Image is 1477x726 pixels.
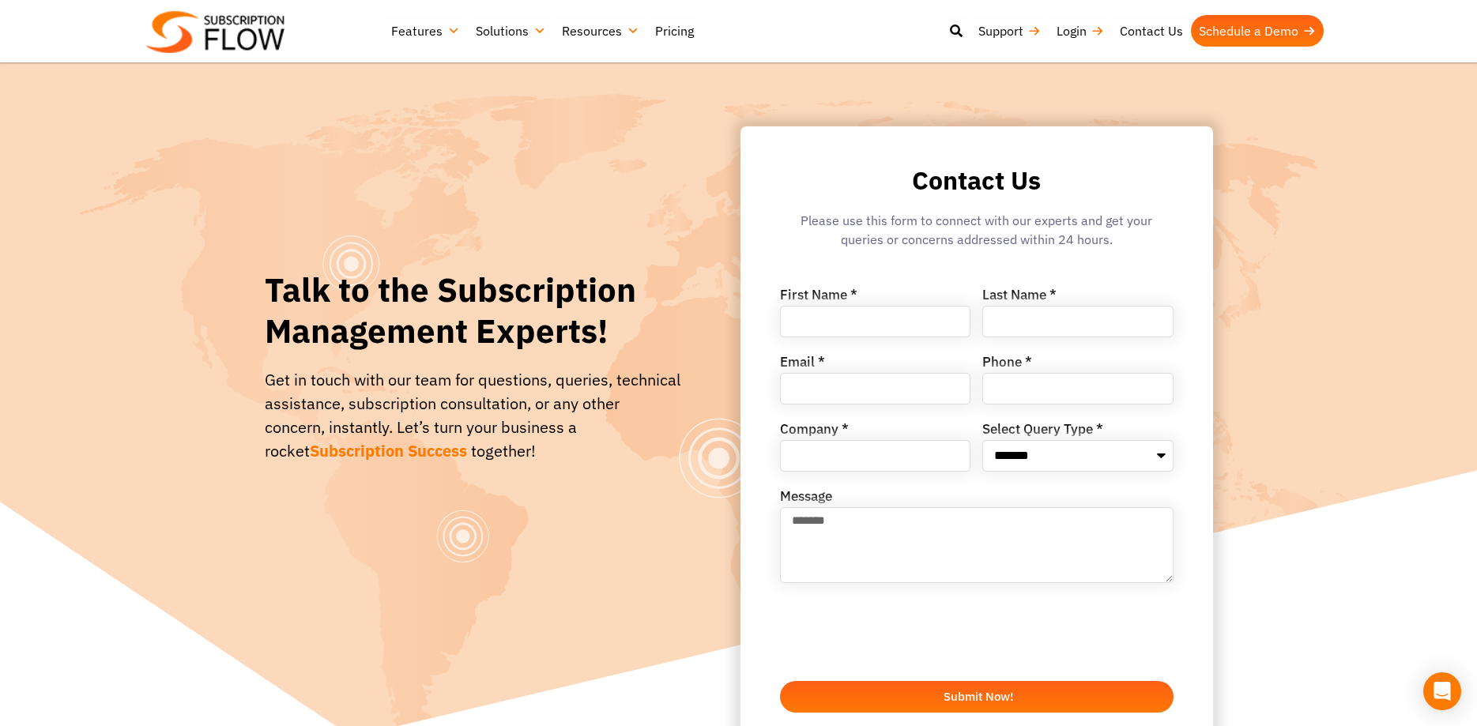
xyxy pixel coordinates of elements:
[1191,15,1324,47] a: Schedule a Demo
[982,355,1032,373] label: Phone *
[780,211,1174,257] div: Please use this form to connect with our experts and get your queries or concerns addressed withi...
[1112,15,1191,47] a: Contact Us
[310,440,467,461] span: Subscription Success
[780,423,849,440] label: Company *
[1423,672,1461,710] div: Open Intercom Messenger
[265,368,681,463] div: Get in touch with our team for questions, queries, technical assistance, subscription consultatio...
[1049,15,1112,47] a: Login
[982,423,1103,440] label: Select Query Type *
[780,355,825,373] label: Email *
[146,11,284,53] img: Subscriptionflow
[780,681,1174,713] button: Submit Now!
[780,490,832,507] label: Message
[982,288,1057,306] label: Last Name *
[780,288,857,306] label: First Name *
[383,15,468,47] a: Features
[944,690,1013,702] span: Submit Now!
[468,15,554,47] a: Solutions
[554,15,647,47] a: Resources
[970,15,1049,47] a: Support
[780,166,1174,195] h2: Contact Us
[265,269,681,352] h1: Talk to the Subscription Management Experts!
[780,601,1020,663] iframe: reCAPTCHA
[647,15,702,47] a: Pricing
